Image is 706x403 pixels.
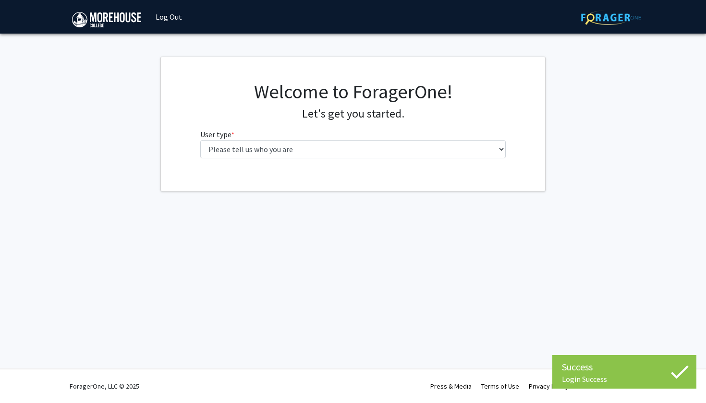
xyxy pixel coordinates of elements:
[481,382,519,391] a: Terms of Use
[200,107,506,121] h4: Let's get you started.
[70,369,139,403] div: ForagerOne, LLC © 2025
[200,129,234,140] label: User type
[529,382,569,391] a: Privacy Policy
[581,10,641,25] img: ForagerOne Logo
[562,374,687,384] div: Login Success
[72,12,141,27] img: Morehouse College Logo
[562,360,687,374] div: Success
[200,80,506,103] h1: Welcome to ForagerOne!
[430,382,472,391] a: Press & Media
